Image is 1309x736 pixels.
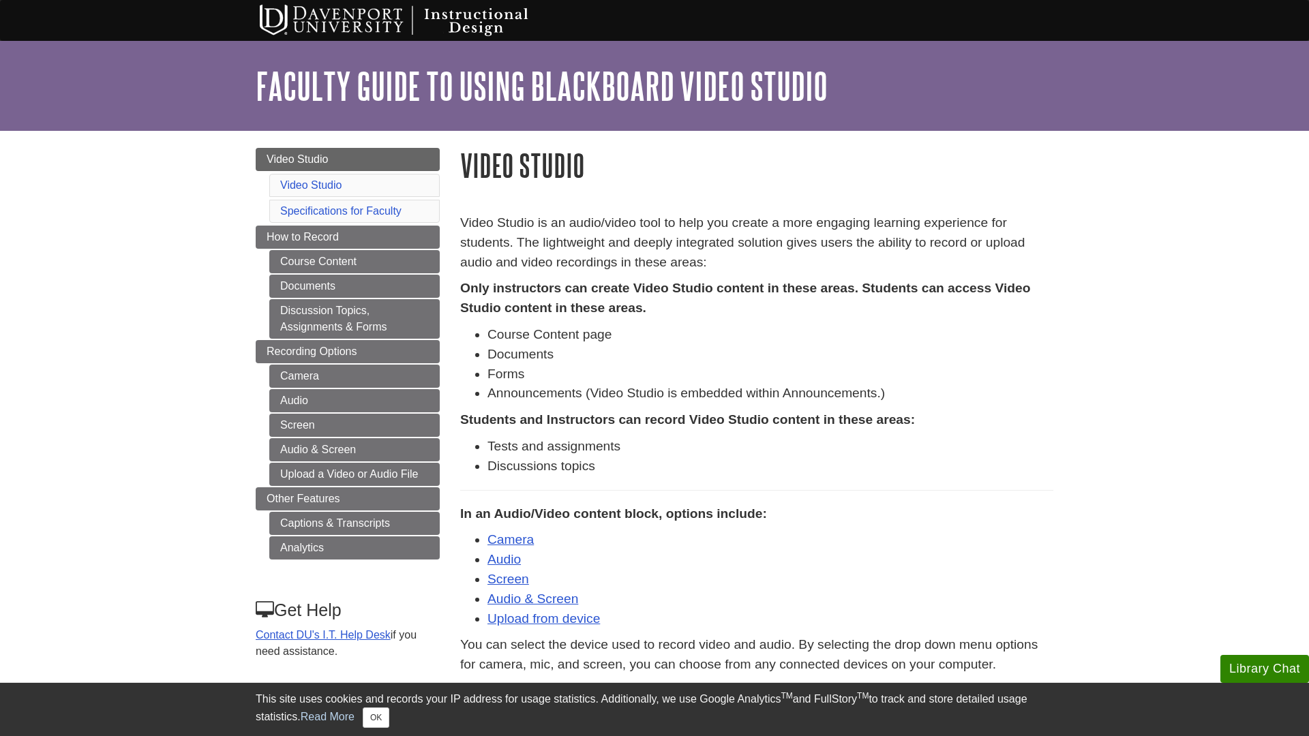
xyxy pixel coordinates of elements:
[256,148,440,171] a: Video Studio
[1220,655,1309,683] button: Library Chat
[487,592,578,606] a: Audio & Screen
[256,627,438,660] p: if you need assistance.
[460,412,915,427] strong: Students and Instructors can record Video Studio content in these areas:
[460,281,1030,315] strong: Only instructors can create Video Studio content in these areas. Students can access Video Studio...
[256,148,440,680] div: Guide Page Menu
[256,226,440,249] a: How to Record
[487,345,1053,365] li: Documents
[460,213,1053,272] p: Video Studio is an audio/video tool to help you create a more engaging learning experience for st...
[487,384,1053,403] li: Announcements (
[487,365,1053,384] li: Forms
[269,414,440,437] a: Screen
[460,635,1053,675] p: You can select the device used to record video and audio. By selecting the drop down menu options...
[269,299,440,339] a: Discussion Topics, Assignments & Forms
[269,275,440,298] a: Documents
[460,681,1053,721] p: : If your want both a camera shot of you talking and screenshot, use a tool like to record and up...
[267,153,328,165] span: Video Studio
[269,463,440,486] a: Upload a Video or Audio File
[460,506,767,521] strong: In an Audio/Video content block, options include:
[487,572,529,586] a: Screen
[267,231,339,243] span: How to Record
[460,148,1053,183] h1: Video Studio
[256,65,828,107] a: Faculty Guide to Using Blackboard Video Studio
[256,691,1053,728] div: This site uses cookies and records your IP address for usage statistics. Additionally, we use Goo...
[487,532,534,547] a: Camera
[280,179,342,191] a: Video Studio
[301,711,355,722] a: Read More
[267,493,340,504] span: Other Features
[269,438,440,461] a: Audio & Screen
[269,250,440,273] a: Course Content
[363,707,389,728] button: Close
[487,325,1053,345] li: Course Content page
[249,3,576,37] img: Davenport University Instructional Design
[280,205,402,217] a: Specifications for Faculty
[269,389,440,412] a: Audio
[269,365,440,388] a: Camera
[256,340,440,363] a: Recording Options
[256,600,438,620] h3: Get Help
[487,552,521,566] a: Audio
[487,457,1053,476] li: Discussions topics
[857,691,869,701] sup: TM
[487,611,600,626] a: Upload from device
[256,629,391,641] a: Contact DU's I.T. Help Desk
[269,512,440,535] a: Captions & Transcripts
[590,386,885,400] span: Video Studio is embedded within Announcements.)
[256,487,440,510] a: Other Features
[781,691,792,701] sup: TM
[269,536,440,559] a: Analytics
[487,437,1053,457] li: Tests and assignments
[267,346,357,357] span: Recording Options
